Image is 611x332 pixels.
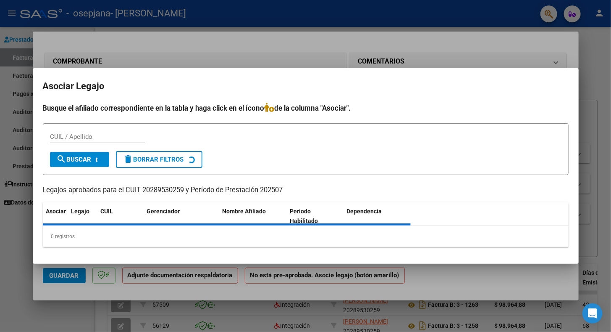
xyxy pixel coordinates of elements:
span: Nombre Afiliado [223,208,266,215]
mat-icon: delete [123,154,134,164]
datatable-header-cell: Dependencia [343,202,411,230]
span: Legajo [71,208,90,215]
datatable-header-cell: Nombre Afiliado [219,202,287,230]
span: Dependencia [346,208,382,215]
datatable-header-cell: Asociar [43,202,68,230]
button: Buscar [50,152,109,167]
button: Borrar Filtros [116,151,202,168]
h2: Asociar Legajo [43,78,569,94]
datatable-header-cell: Legajo [68,202,97,230]
datatable-header-cell: Gerenciador [144,202,219,230]
mat-icon: search [57,154,67,164]
datatable-header-cell: Periodo Habilitado [286,202,343,230]
h4: Busque el afiliado correspondiente en la tabla y haga click en el ícono de la columna "Asociar". [43,103,569,114]
div: 0 registros [43,226,569,247]
span: Borrar Filtros [123,156,184,163]
p: Legajos aprobados para el CUIT 20289530259 y Período de Prestación 202507 [43,185,569,196]
span: Asociar [46,208,66,215]
div: Open Intercom Messenger [582,303,603,324]
span: CUIL [101,208,113,215]
span: Periodo Habilitado [290,208,318,224]
datatable-header-cell: CUIL [97,202,144,230]
span: Buscar [57,156,92,163]
span: Gerenciador [147,208,180,215]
